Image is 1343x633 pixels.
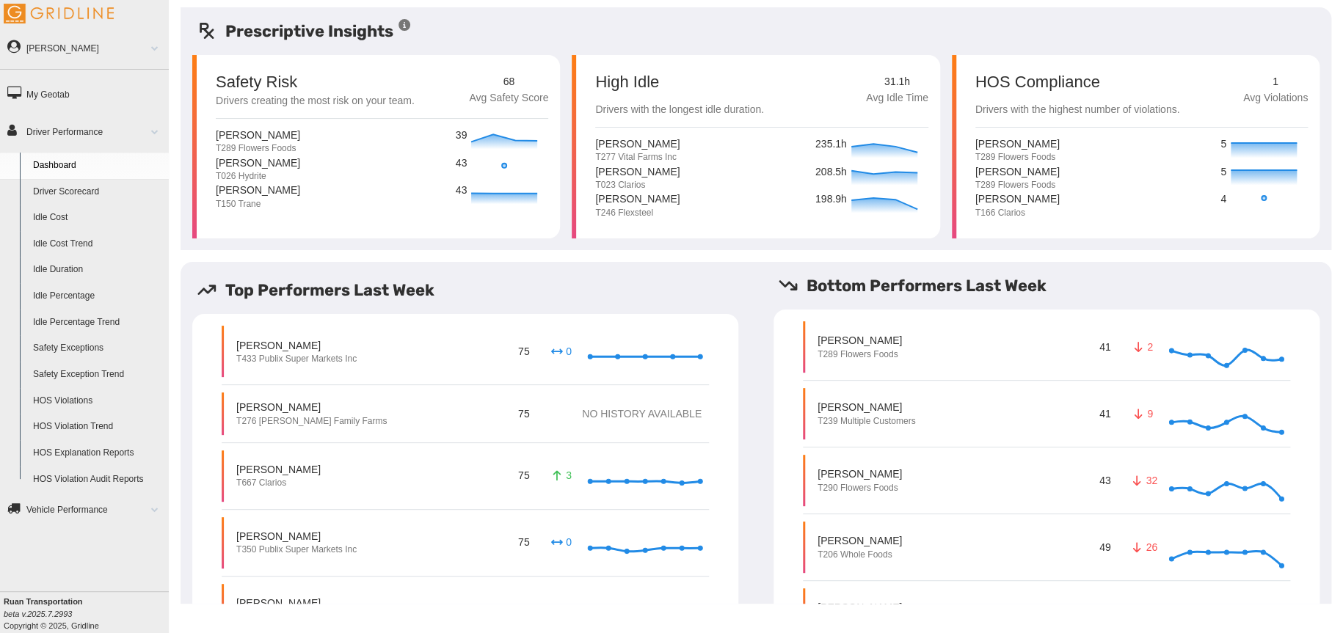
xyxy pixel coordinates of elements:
[818,333,902,348] p: [PERSON_NAME]
[975,102,1180,118] p: Drivers with the highest number of violations.
[595,136,680,151] p: [PERSON_NAME]
[456,183,468,199] p: 43
[236,415,387,428] p: T276 [PERSON_NAME] Family Farms
[1243,90,1308,106] p: Avg Violations
[4,4,114,23] img: Gridline
[216,183,300,197] p: [PERSON_NAME]
[1096,537,1113,557] p: 49
[216,74,297,90] p: Safety Risk
[778,274,1331,298] h5: Bottom Performers Last Week
[216,142,300,155] p: T289 Flowers Foods
[1130,473,1154,488] p: 32
[818,466,902,481] p: [PERSON_NAME]
[236,477,321,489] p: T667 Clarios
[26,283,169,310] a: Idle Percentage
[815,164,848,180] p: 208.5h
[236,596,387,610] p: [PERSON_NAME]
[197,278,750,302] h5: Top Performers Last Week
[26,440,169,466] a: HOS Explanation Reports
[216,170,300,183] p: T026 Hydrite
[595,191,680,206] p: [PERSON_NAME]
[595,164,680,179] p: [PERSON_NAME]
[26,179,169,205] a: Driver Scorecard
[549,601,572,616] p: 0
[26,335,169,362] a: Safety Exceptions
[469,90,548,106] p: Avg Safety Score
[1130,340,1154,354] p: 2
[456,128,468,144] p: 39
[236,544,357,556] p: T350 Publix Super Markets Inc
[26,153,169,179] a: Dashboard
[975,74,1180,90] p: HOS Compliance
[236,400,387,414] p: [PERSON_NAME]
[975,207,1060,219] p: T166 Clarios
[818,400,915,414] p: [PERSON_NAME]
[595,74,764,90] p: High Idle
[595,102,764,118] p: Drivers with the longest idle duration.
[549,468,572,483] p: 3
[216,93,415,109] p: Drivers creating the most risk on your team.
[236,338,357,353] p: [PERSON_NAME]
[562,406,702,421] p: NO HISTORY AVAILABLE
[515,466,532,486] p: 75
[549,535,572,549] p: 0
[975,164,1060,179] p: [PERSON_NAME]
[469,74,548,90] p: 68
[815,191,848,208] p: 198.9h
[4,596,169,632] div: Copyright © 2025, Gridline
[815,136,848,153] p: 235.1h
[236,529,357,544] p: [PERSON_NAME]
[1096,470,1113,490] p: 43
[4,610,72,618] i: beta v.2025.7.2993
[1096,337,1113,356] p: 41
[866,90,928,106] p: Avg Idle Time
[1130,540,1154,555] p: 26
[1096,403,1113,423] p: 41
[236,353,357,365] p: T433 Publix Super Markets Inc
[1220,136,1227,153] p: 5
[4,597,83,606] b: Ruan Transportation
[26,414,169,440] a: HOS Violation Trend
[236,462,321,477] p: [PERSON_NAME]
[197,19,412,43] h5: Prescriptive Insights
[1220,164,1227,180] p: 5
[26,466,169,493] a: HOS Violation Audit Reports
[595,207,680,219] p: T246 Flexsteel
[26,310,169,336] a: Idle Percentage Trend
[216,128,300,142] p: [PERSON_NAME]
[26,231,169,257] a: Idle Cost Trend
[818,600,902,615] p: [PERSON_NAME]
[515,533,532,552] p: 75
[818,533,902,548] p: [PERSON_NAME]
[1243,74,1308,90] p: 1
[975,179,1060,191] p: T289 Flowers Foods
[26,388,169,414] a: HOS Violations
[1130,406,1154,421] p: 9
[515,599,532,619] p: 75
[818,415,915,428] p: T239 Multiple Customers
[975,151,1060,164] p: T289 Flowers Foods
[975,136,1060,151] p: [PERSON_NAME]
[595,151,680,164] p: T277 Vital Farms Inc
[26,205,169,231] a: Idle Cost
[1220,191,1227,208] p: 4
[975,191,1060,206] p: [PERSON_NAME]
[456,155,468,172] p: 43
[216,198,300,211] p: T150 Trane
[515,342,532,362] p: 75
[216,155,300,170] p: [PERSON_NAME]
[818,348,902,361] p: T289 Flowers Foods
[26,257,169,283] a: Idle Duration
[818,482,902,494] p: T290 Flowers Foods
[515,403,532,423] p: 75
[549,344,572,359] p: 0
[818,549,902,561] p: T206 Whole Foods
[866,74,928,90] p: 31.1h
[595,179,680,191] p: T023 Clarios
[26,362,169,388] a: Safety Exception Trend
